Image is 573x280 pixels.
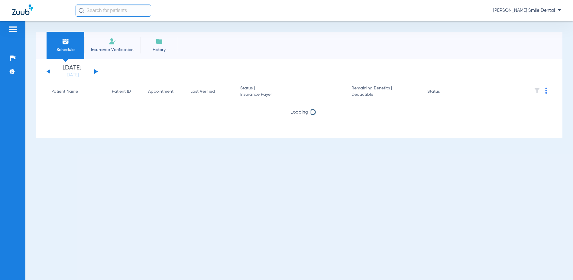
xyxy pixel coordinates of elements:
[240,92,342,98] span: Insurance Payer
[235,83,347,100] th: Status |
[109,38,116,45] img: Manual Insurance Verification
[148,89,181,95] div: Appointment
[89,47,136,53] span: Insurance Verification
[347,83,422,100] th: Remaining Benefits |
[51,89,78,95] div: Patient Name
[51,89,102,95] div: Patient Name
[493,8,561,14] span: [PERSON_NAME] Smile Dental
[8,26,18,33] img: hamburger-icon
[12,5,33,15] img: Zuub Logo
[534,88,540,94] img: filter.svg
[112,89,131,95] div: Patient ID
[190,89,231,95] div: Last Verified
[54,65,90,78] li: [DATE]
[145,47,173,53] span: History
[545,88,547,94] img: group-dot-blue.svg
[76,5,151,17] input: Search for patients
[351,92,418,98] span: Deductible
[54,72,90,78] a: [DATE]
[112,89,138,95] div: Patient ID
[156,38,163,45] img: History
[62,38,69,45] img: Schedule
[79,8,84,13] img: Search Icon
[148,89,173,95] div: Appointment
[290,110,308,115] span: Loading
[51,47,80,53] span: Schedule
[190,89,215,95] div: Last Verified
[422,83,463,100] th: Status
